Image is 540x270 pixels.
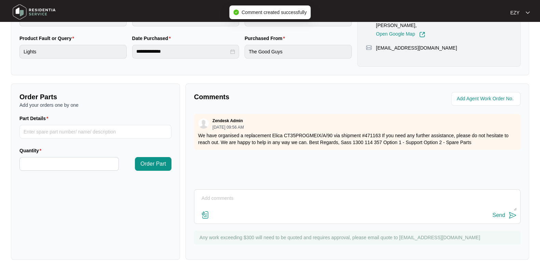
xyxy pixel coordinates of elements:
label: Product Fault or Query [19,35,77,42]
img: dropdown arrow [526,11,530,14]
p: [EMAIL_ADDRESS][DOMAIN_NAME] [376,44,457,51]
label: Purchased From [245,35,288,42]
img: send-icon.svg [509,211,517,219]
p: Order Parts [19,92,171,102]
label: Date Purchased [132,35,174,42]
a: Open Google Map [376,31,425,38]
input: Part Details [19,125,171,139]
p: Zendesk Admin [212,118,243,124]
p: Add your orders one by one [19,102,171,108]
p: [DATE] 09:56 AM [212,125,244,129]
input: Purchased From [245,45,352,59]
span: Comment created successfully [241,10,307,15]
label: Part Details [19,115,51,122]
label: Quantity [19,147,44,154]
p: EZY [510,9,520,16]
span: Order Part [140,160,166,168]
span: check-circle [233,10,239,15]
input: Product Fault or Query [19,45,127,59]
img: map-pin [366,44,372,51]
p: We have organised a replacement Elica CT35PROGMEIX/A/90 via shipment #471163 If you need any furt... [198,132,516,146]
div: Send [493,212,505,218]
img: residentia service logo [10,2,58,22]
img: Link-External [419,31,425,38]
p: Comments [194,92,352,102]
button: Send [493,211,517,220]
input: Quantity [20,157,119,170]
p: Any work exceeding $300 will need to be quoted and requires approval, please email quote to [EMAI... [199,234,517,241]
input: Date Purchased [136,48,229,55]
img: file-attachment-doc.svg [201,211,209,219]
img: user.svg [198,118,209,129]
input: Add Agent Work Order No. [457,95,516,103]
button: Order Part [135,157,171,171]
